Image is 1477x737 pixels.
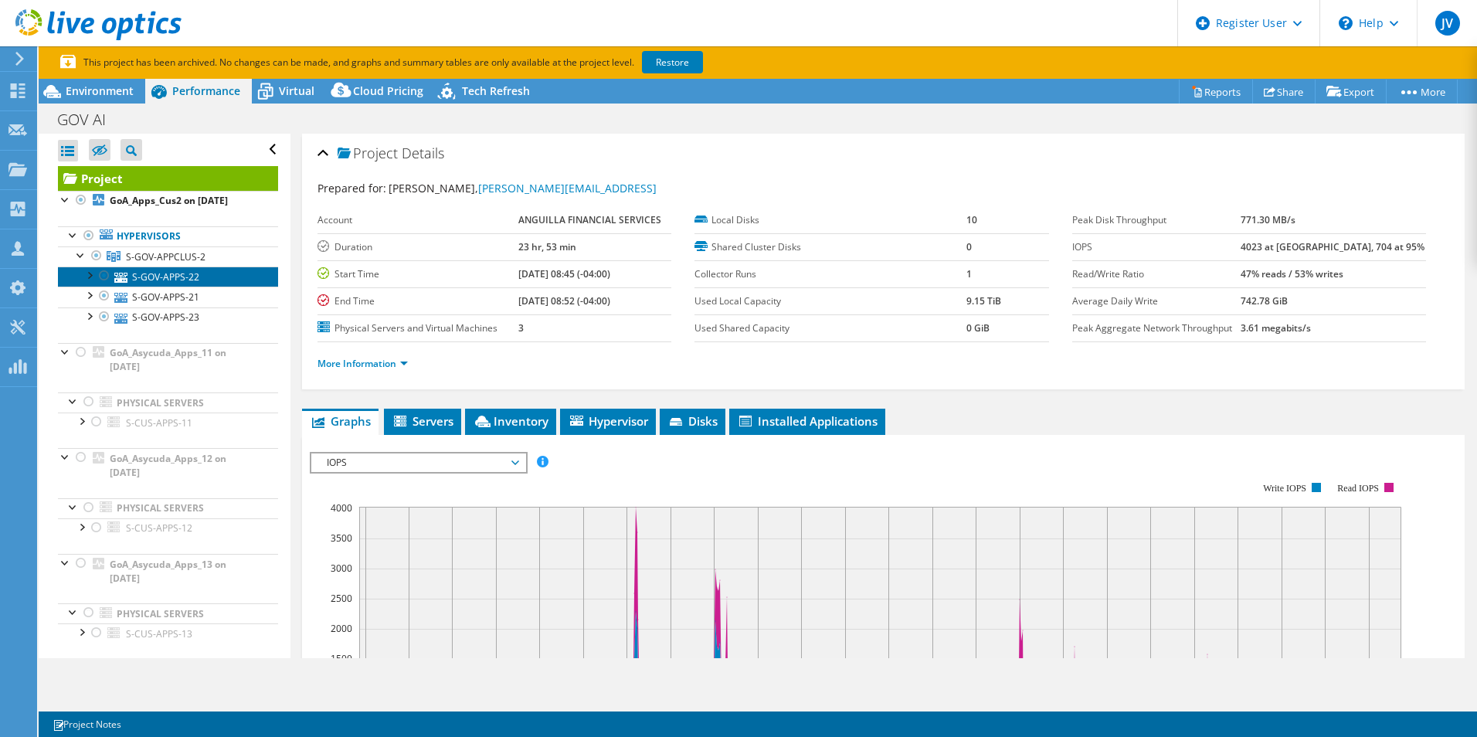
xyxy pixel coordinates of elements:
a: GoA_Asycuda_Apps_12 on [DATE] [58,448,278,482]
b: 3.61 megabits/s [1241,321,1311,335]
b: GoA_Asycuda_Apps_13 on [DATE] [110,558,226,585]
a: GoA_Asycuda_Apps_11 on [DATE] [58,343,278,377]
span: Project [338,146,398,161]
a: [PERSON_NAME][EMAIL_ADDRESS] [478,181,657,195]
span: S-CUS-APPS-13 [126,627,192,640]
b: GoA_Asycuda_Apps_12 on [DATE] [110,452,226,479]
label: Local Disks [694,212,966,228]
a: GoA_Apps_Cus2 on [DATE] [58,191,278,211]
text: 2500 [331,592,352,605]
label: Peak Disk Throughput [1072,212,1241,228]
label: Shared Cluster Disks [694,239,966,255]
a: More Information [317,357,408,370]
a: S-CUS-APPS-11 [58,413,278,433]
b: GoA_Apps_Cus2 on [DATE] [110,194,228,207]
b: 0 GiB [966,321,990,335]
a: Physical Servers [58,392,278,413]
b: GoA_Asycuda_Apps_11 on [DATE] [110,346,226,373]
a: Share [1252,80,1316,104]
text: 1500 [331,652,352,665]
a: Project Notes [42,715,132,734]
b: 742.78 GiB [1241,294,1288,307]
b: 4023 at [GEOGRAPHIC_DATA], 704 at 95% [1241,240,1424,253]
text: Read IOPS [1337,483,1379,494]
label: Collector Runs [694,267,966,282]
a: S-GOV-APPS-21 [58,287,278,307]
a: Restore [642,51,703,73]
b: [DATE] 08:45 (-04:00) [518,267,610,280]
b: 23 hr, 53 min [518,240,576,253]
b: 9.15 TiB [966,294,1001,307]
span: Cloud Pricing [353,83,423,98]
label: Prepared for: [317,181,386,195]
label: Duration [317,239,518,255]
span: S-GOV-APPCLUS-2 [126,250,205,263]
text: 4000 [331,501,352,515]
span: Disks [667,413,718,429]
a: Export [1315,80,1387,104]
span: Environment [66,83,134,98]
label: Start Time [317,267,518,282]
svg: \n [1339,16,1353,30]
span: JV [1435,11,1460,36]
label: Used Shared Capacity [694,321,966,336]
p: This project has been archived. No changes can be made, and graphs and summary tables are only av... [60,54,817,71]
b: 10 [966,213,977,226]
span: [PERSON_NAME], [389,181,657,195]
a: GoA_Asycuda_Apps_13 on [DATE] [58,554,278,588]
label: Peak Aggregate Network Throughput [1072,321,1241,336]
span: Details [402,144,444,162]
b: [DATE] 08:52 (-04:00) [518,294,610,307]
label: IOPS [1072,239,1241,255]
span: Virtual [279,83,314,98]
a: S-CUS-APPS-12 [58,518,278,538]
label: Used Local Capacity [694,294,966,309]
span: Inventory [473,413,548,429]
a: S-GOV-APPS-23 [58,307,278,328]
b: 771.30 MB/s [1241,213,1295,226]
span: Performance [172,83,240,98]
a: More [1386,80,1458,104]
span: Installed Applications [737,413,878,429]
a: S-GOV-APPS-22 [58,267,278,287]
a: Project [58,166,278,191]
label: End Time [317,294,518,309]
span: IOPS [319,453,518,472]
span: S-CUS-APPS-11 [126,416,192,430]
label: Average Daily Write [1072,294,1241,309]
b: 3 [518,321,524,335]
b: 0 [966,240,972,253]
label: Read/Write Ratio [1072,267,1241,282]
b: ANGUILLA FINANCIAL SERVICES [518,213,661,226]
text: Write IOPS [1263,483,1306,494]
a: S-CUS-APPS-13 [58,623,278,644]
span: S-CUS-APPS-12 [126,521,192,535]
b: 1 [966,267,972,280]
h1: GOV AI [50,111,130,128]
a: Reports [1179,80,1253,104]
span: Hypervisor [568,413,648,429]
a: Physical Servers [58,603,278,623]
a: S-GOV-APPCLUS-2 [58,246,278,267]
span: Tech Refresh [462,83,530,98]
span: Graphs [310,413,371,429]
text: 3000 [331,562,352,575]
text: 2000 [331,622,352,635]
b: 47% reads / 53% writes [1241,267,1343,280]
span: Servers [392,413,453,429]
label: Physical Servers and Virtual Machines [317,321,518,336]
text: 3500 [331,532,352,545]
a: Hypervisors [58,226,278,246]
a: Physical Servers [58,498,278,518]
label: Account [317,212,518,228]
